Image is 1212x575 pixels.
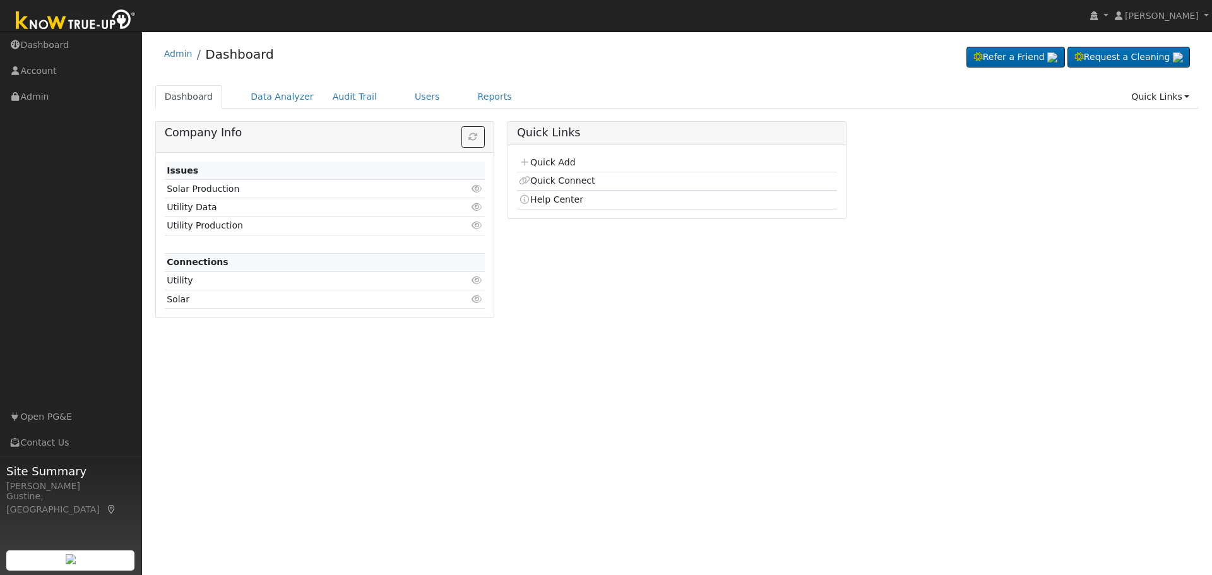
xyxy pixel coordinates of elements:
img: Know True-Up [9,7,142,35]
span: Site Summary [6,463,135,480]
img: retrieve [1173,52,1183,62]
i: Click to view [472,184,483,193]
i: Click to view [472,203,483,211]
a: Data Analyzer [241,85,323,109]
a: Help Center [519,194,583,205]
img: retrieve [66,554,76,564]
a: Quick Connect [519,175,595,186]
a: Dashboard [155,85,223,109]
span: [PERSON_NAME] [1125,11,1199,21]
td: Utility [165,271,433,290]
img: retrieve [1047,52,1057,62]
a: Dashboard [205,47,274,62]
a: Refer a Friend [966,47,1065,68]
a: Quick Add [519,157,575,167]
div: [PERSON_NAME] [6,480,135,493]
h5: Quick Links [517,126,837,139]
td: Solar [165,290,433,309]
i: Click to view [472,276,483,285]
div: Gustine, [GEOGRAPHIC_DATA] [6,490,135,516]
strong: Connections [167,257,229,267]
a: Reports [468,85,521,109]
td: Utility Production [165,216,433,235]
strong: Issues [167,165,198,175]
a: Map [106,504,117,514]
a: Request a Cleaning [1067,47,1190,68]
td: Solar Production [165,180,433,198]
td: Utility Data [165,198,433,216]
a: Admin [164,49,193,59]
i: Click to view [472,221,483,230]
a: Quick Links [1122,85,1199,109]
i: Click to view [472,295,483,304]
a: Audit Trail [323,85,386,109]
a: Users [405,85,449,109]
h5: Company Info [165,126,485,139]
